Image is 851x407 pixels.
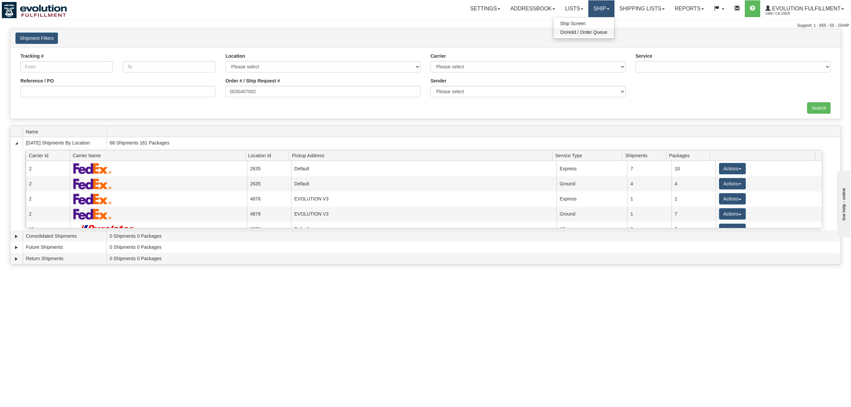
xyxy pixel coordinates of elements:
td: 11 [26,222,70,237]
label: Location [225,53,245,59]
label: Carrier [431,53,446,59]
td: Return Shipments [23,253,107,264]
td: 10 [671,161,716,176]
span: Ship Screen [560,21,586,26]
img: Purolator [73,225,137,234]
td: Consolidated Shipments [23,230,107,242]
button: Actions [719,163,746,174]
a: Expand [13,244,20,251]
td: Default [291,222,557,237]
td: 4878 [247,191,291,207]
td: 2 [26,161,70,176]
td: 7 [671,207,716,222]
td: 0 Shipments 0 Packages [107,253,841,264]
img: logo1488.jpg [2,2,67,18]
span: Carrier Name [73,150,245,161]
td: Express [557,191,627,207]
td: 2 [26,176,70,191]
td: 4878 [247,207,291,222]
td: Express [557,161,627,176]
span: OnHold / Order Queue [560,30,607,35]
button: Actions [719,178,746,189]
td: [DATE] Shipments By Location [23,137,107,149]
span: Pickup Address [292,150,552,161]
span: Location Id [248,150,289,161]
button: Actions [719,224,746,235]
td: All [557,222,627,237]
td: Ground [557,176,627,191]
td: 2635 [247,222,291,237]
td: Default [291,176,557,191]
input: To [123,61,215,72]
button: Actions [719,208,746,220]
iframe: chat widget [836,169,850,238]
input: Search [807,102,831,114]
label: Order # / Ship Request # [225,77,280,84]
label: Tracking # [20,53,44,59]
td: 1 [627,191,671,207]
td: 2635 [247,161,291,176]
label: Service [636,53,652,59]
img: FedEx Express® [73,163,112,174]
a: Shipping lists [614,0,670,17]
td: 4 [671,176,716,191]
a: Evolution Fulfillment 1488 / CA User [760,0,849,17]
td: 0 Shipments 0 Packages [107,230,841,242]
span: 1488 / CA User [765,10,815,17]
div: Support: 1 - 855 - 55 - 2SHIP [2,23,849,28]
input: From [20,61,113,72]
td: 68 Shipments 161 Packages [107,137,841,149]
button: Shipment Filters [15,33,58,44]
a: Collapse [13,140,20,147]
span: Shipments [625,150,666,161]
img: FedEx Express® [73,193,112,205]
span: Name [26,126,107,137]
td: EVOLUTION V3 [291,191,557,207]
td: 4 [627,176,671,191]
div: live help - online [5,6,62,11]
span: Packages [669,150,710,161]
a: Ship Screen [553,19,614,28]
td: 2 [26,191,70,207]
button: Actions [719,193,746,205]
td: 2 [627,222,671,237]
span: Carrier Id [29,150,70,161]
a: Expand [13,255,20,262]
a: Lists [560,0,588,17]
td: Future Shipments [23,242,107,253]
span: Evolution Fulfillment [771,6,841,11]
a: Ship [588,0,614,17]
a: Addressbook [505,0,560,17]
label: Sender [431,77,446,84]
a: Expand [13,233,20,240]
td: 1 [627,207,671,222]
td: 2635 [247,176,291,191]
img: FedEx Express® [73,178,112,189]
td: 7 [627,161,671,176]
label: Reference / PO [20,77,54,84]
td: EVOLUTION V3 [291,207,557,222]
td: Default [291,161,557,176]
td: 5 [671,222,716,237]
td: Ground [557,207,627,222]
td: 1 [671,191,716,207]
a: OnHold / Order Queue [553,28,614,37]
img: FedEx Express® [73,209,112,220]
a: Reports [670,0,709,17]
td: 0 Shipments 0 Packages [107,242,841,253]
td: 2 [26,207,70,222]
a: Settings [465,0,505,17]
span: Service Type [555,150,623,161]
